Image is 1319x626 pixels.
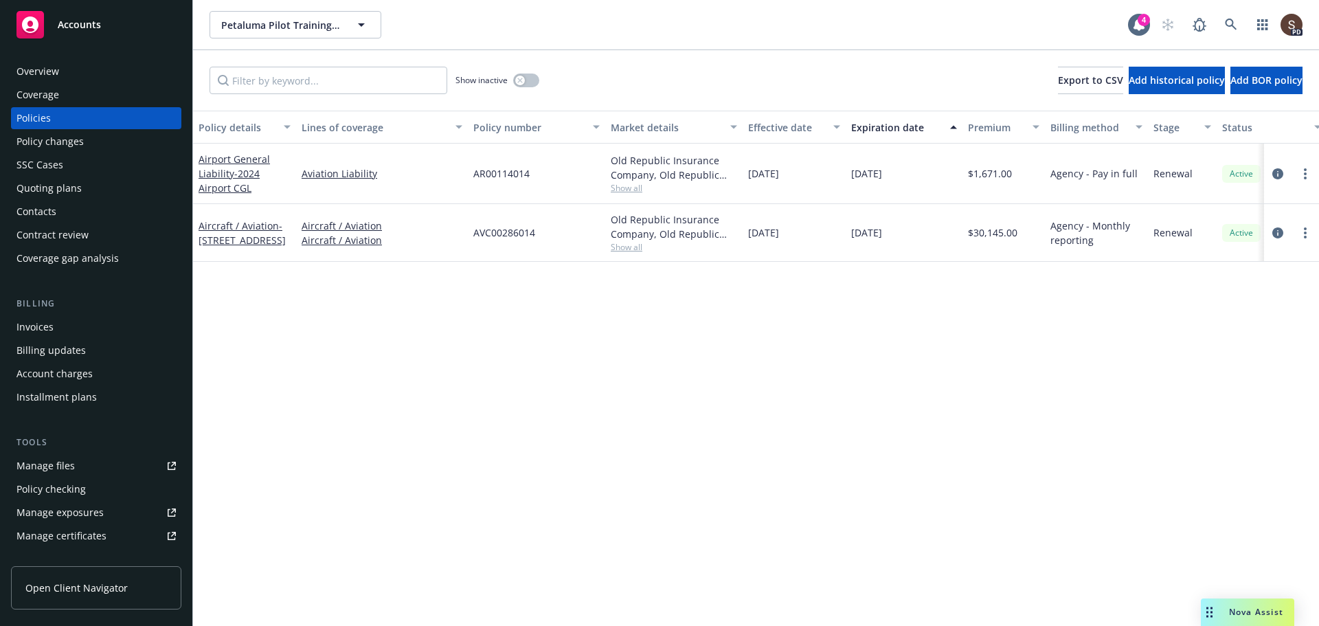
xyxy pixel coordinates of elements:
div: Policies [16,107,51,129]
div: Billing [11,297,181,311]
a: Manage certificates [11,525,181,547]
img: photo [1281,14,1303,36]
div: Stage [1153,120,1196,135]
a: Aircraft / Aviation [302,219,462,233]
button: Add historical policy [1129,67,1225,94]
a: circleInformation [1270,166,1286,182]
button: Nova Assist [1201,599,1294,626]
button: Petaluma Pilot Training Center, Inc. [210,11,381,38]
a: Report a Bug [1186,11,1213,38]
a: Manage files [11,455,181,477]
div: SSC Cases [16,154,63,176]
span: Add historical policy [1129,74,1225,87]
a: Policy changes [11,131,181,153]
a: Aircraft / Aviation [302,233,462,247]
div: Billing method [1050,120,1127,135]
div: Effective date [748,120,825,135]
a: Manage exposures [11,502,181,524]
a: Account charges [11,363,181,385]
span: AR00114014 [473,166,530,181]
a: circleInformation [1270,225,1286,241]
span: Add BOR policy [1230,74,1303,87]
span: Nova Assist [1229,606,1283,618]
a: Billing updates [11,339,181,361]
a: Aviation Liability [302,166,462,181]
a: Switch app [1249,11,1276,38]
div: Policy changes [16,131,84,153]
a: Contacts [11,201,181,223]
span: AVC00286014 [473,225,535,240]
a: Coverage [11,84,181,106]
div: Contacts [16,201,56,223]
span: Petaluma Pilot Training Center, Inc. [221,18,340,32]
div: Overview [16,60,59,82]
button: Lines of coverage [296,111,468,144]
a: Coverage gap analysis [11,247,181,269]
button: Effective date [743,111,846,144]
a: Quoting plans [11,177,181,199]
span: Export to CSV [1058,74,1123,87]
div: Coverage [16,84,59,106]
div: Premium [968,120,1024,135]
span: $30,145.00 [968,225,1017,240]
span: Active [1228,168,1255,180]
button: Add BOR policy [1230,67,1303,94]
div: Manage claims [16,548,86,570]
div: Policy details [199,120,275,135]
a: Aircraft / Aviation [199,219,286,247]
div: Manage certificates [16,525,106,547]
div: Policy checking [16,478,86,500]
button: Export to CSV [1058,67,1123,94]
a: more [1297,166,1314,182]
div: Contract review [16,224,89,246]
a: Policies [11,107,181,129]
span: [DATE] [851,166,882,181]
div: Market details [611,120,722,135]
a: Invoices [11,316,181,338]
a: Start snowing [1154,11,1182,38]
a: Installment plans [11,386,181,408]
div: Billing updates [16,339,86,361]
span: [DATE] [748,166,779,181]
button: Billing method [1045,111,1148,144]
div: Policy number [473,120,585,135]
span: - [STREET_ADDRESS] [199,219,286,247]
div: Quoting plans [16,177,82,199]
button: Market details [605,111,743,144]
span: Open Client Navigator [25,581,128,595]
div: 4 [1138,12,1150,25]
button: Stage [1148,111,1217,144]
button: Policy details [193,111,296,144]
div: Status [1222,120,1306,135]
div: Drag to move [1201,599,1218,626]
a: Policy checking [11,478,181,500]
span: $1,671.00 [968,166,1012,181]
span: Renewal [1153,225,1193,240]
a: more [1297,225,1314,241]
a: Airport General Liability [199,153,270,194]
button: Premium [962,111,1045,144]
div: Old Republic Insurance Company, Old Republic General Insurance Group [611,153,737,182]
a: SSC Cases [11,154,181,176]
div: Installment plans [16,386,97,408]
div: Invoices [16,316,54,338]
div: Coverage gap analysis [16,247,119,269]
span: Show all [611,182,737,194]
a: Contract review [11,224,181,246]
span: Accounts [58,19,101,30]
a: Overview [11,60,181,82]
a: Accounts [11,5,181,44]
span: Active [1228,227,1255,239]
a: Search [1217,11,1245,38]
span: Show inactive [455,74,508,86]
a: Manage claims [11,548,181,570]
div: Manage files [16,455,75,477]
button: Expiration date [846,111,962,144]
button: Policy number [468,111,605,144]
span: [DATE] [851,225,882,240]
span: Renewal [1153,166,1193,181]
div: Account charges [16,363,93,385]
span: Agency - Monthly reporting [1050,219,1142,247]
div: Old Republic Insurance Company, Old Republic General Insurance Group [611,212,737,241]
